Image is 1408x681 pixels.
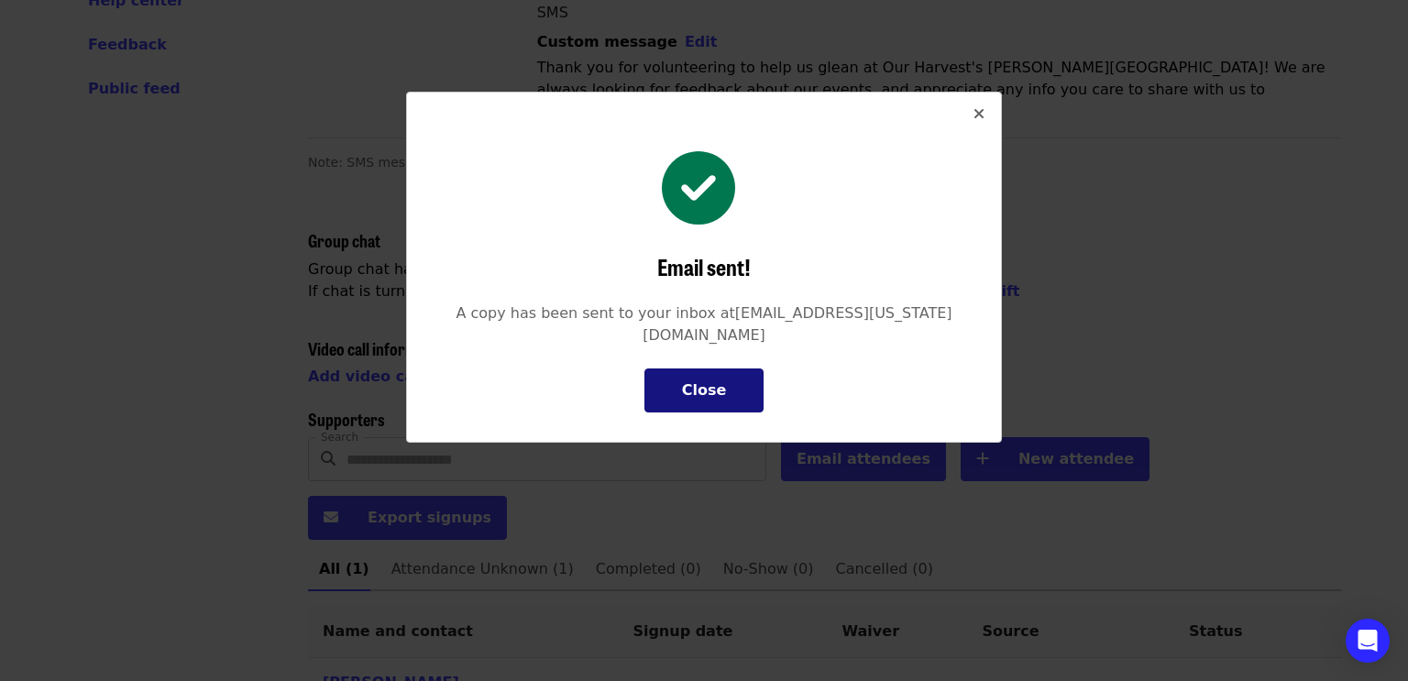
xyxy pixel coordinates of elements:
i: check-circle icon [662,144,735,232]
div: Open Intercom Messenger [1346,619,1390,663]
div: Close [682,379,727,401]
span: Email sent! [657,250,751,282]
button: Close [644,368,764,412]
i: times icon [973,105,984,123]
button: Close [957,93,1001,137]
div: A copy has been sent to your inbox at [EMAIL_ADDRESS][US_STATE][DOMAIN_NAME] [444,302,964,346]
